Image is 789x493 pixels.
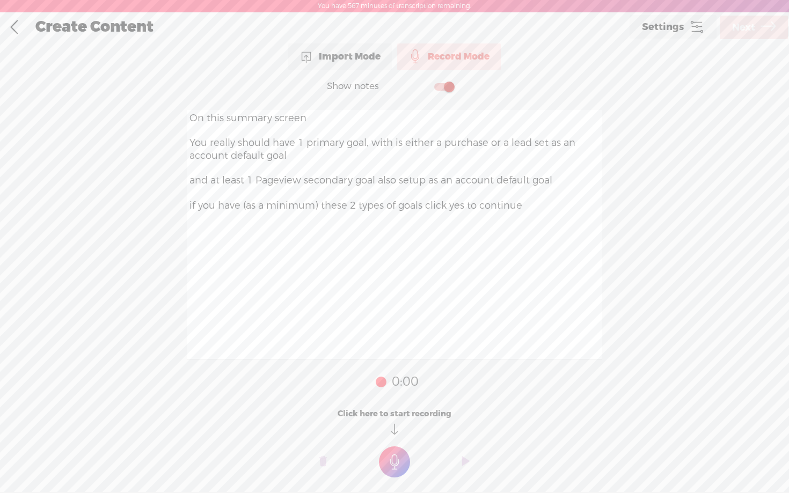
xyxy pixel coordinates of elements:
label: You have 567 minutes of transcription remaining. [318,2,471,11]
div: Import Mode [288,43,392,70]
div: Show notes [327,80,379,92]
div: Create Content [28,13,628,41]
div: Record Mode [397,43,501,70]
span: Next [732,14,755,41]
span: 0:00 [392,373,419,390]
span: Settings [642,22,684,32]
